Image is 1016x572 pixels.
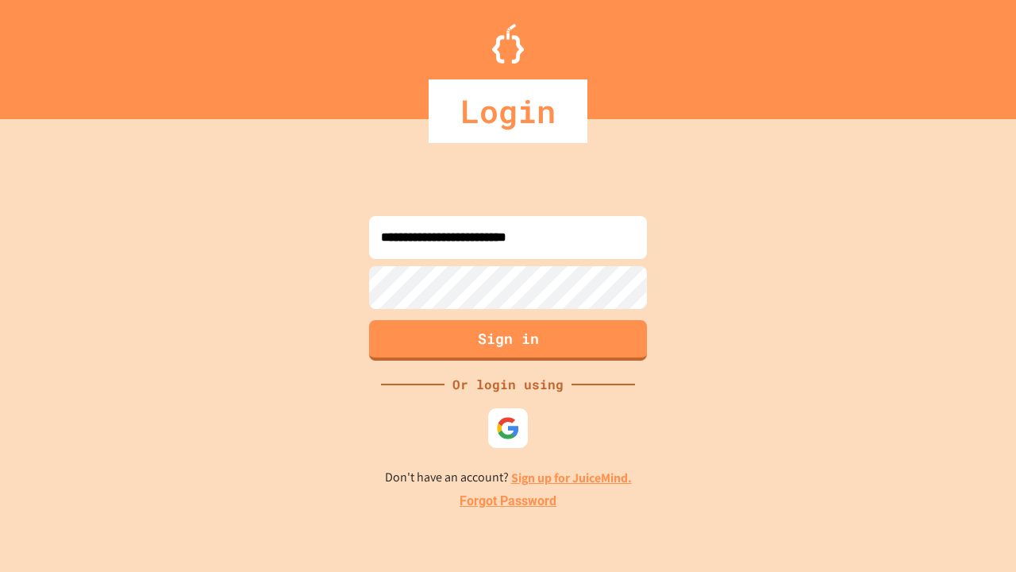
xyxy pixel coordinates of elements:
a: Sign up for JuiceMind. [511,470,632,486]
button: Sign in [369,320,647,361]
div: Login [429,79,587,143]
p: Don't have an account? [385,468,632,488]
a: Forgot Password [460,492,556,511]
div: Or login using [444,375,571,394]
img: google-icon.svg [496,416,520,440]
iframe: chat widget [949,508,1000,556]
iframe: chat widget [884,439,1000,507]
img: Logo.svg [492,24,524,64]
